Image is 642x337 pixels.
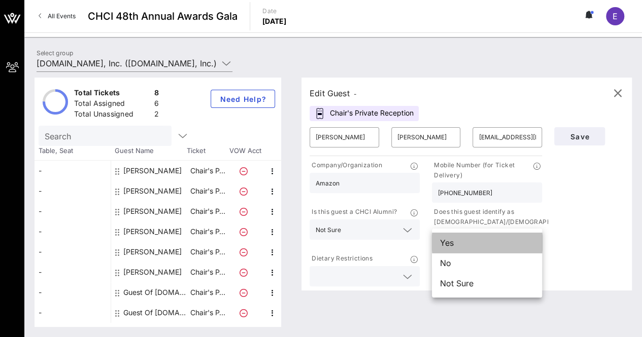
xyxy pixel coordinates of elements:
span: - [354,90,357,98]
div: Guest Of Amazon.com, Inc. [123,303,187,323]
div: Chair's Private Reception [310,106,419,121]
p: Chair's P… [187,303,228,323]
div: Aaron Hernandez [123,161,182,181]
span: Table, Seat [35,146,111,156]
div: Not Sure [310,219,420,240]
div: - [35,181,111,201]
p: Chair's P… [187,181,228,201]
span: E [613,11,618,21]
div: Not Sure [316,227,341,234]
input: Email* [479,129,536,145]
div: Jade Cabrera [123,181,182,201]
input: Last Name* [397,129,455,145]
div: Total Tickets [74,88,150,100]
p: Chair's P… [187,282,228,303]
span: CHCI 48th Annual Awards Gala [88,9,238,24]
div: Olivia Igbokwe Curry [123,262,182,282]
div: - [35,161,111,181]
p: Chair's P… [187,161,228,181]
div: - [35,303,111,323]
div: Edit Guest [310,86,357,100]
div: Total Unassigned [74,109,150,122]
div: Yes [432,233,542,253]
input: First Name* [316,129,373,145]
div: Not Sure [432,273,542,293]
div: Total Assigned [74,98,150,111]
p: Mobile Number (for Ticket Delivery) [432,160,533,180]
p: Dietary Restrictions [310,253,373,264]
span: VOW Acct [227,146,263,156]
p: Is this guest a CHCI Alumni? [310,207,397,217]
div: 6 [154,98,159,111]
div: No [432,253,542,273]
p: Chair's P… [187,262,228,282]
div: - [35,242,111,262]
span: All Events [48,12,76,20]
div: Guest Of Amazon.com, Inc. [123,282,187,303]
div: 8 [154,88,159,100]
div: Jason Everett [123,201,182,221]
p: [DATE] [262,16,287,26]
div: Jessica Reeves [123,221,182,242]
span: Need Help? [219,95,266,103]
div: - [35,262,111,282]
p: Chair's P… [187,221,228,242]
p: Date [262,6,287,16]
div: - [35,221,111,242]
label: Select group [37,49,73,57]
p: Company/Organization [310,160,382,171]
a: All Events [32,8,82,24]
div: 2 [154,109,159,122]
div: E [606,7,624,25]
span: Guest Name [111,146,187,156]
button: Need Help? [211,90,275,108]
p: Chair's P… [187,201,228,221]
div: - [35,201,111,221]
p: Chair's P… [187,242,228,262]
button: Save [554,127,605,145]
span: Save [562,132,597,141]
div: - [35,282,111,303]
div: Joleen Rivera [123,242,182,262]
span: Ticket [187,146,227,156]
p: Does this guest identify as [DEMOGRAPHIC_DATA]/[DEMOGRAPHIC_DATA]? [432,207,583,227]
